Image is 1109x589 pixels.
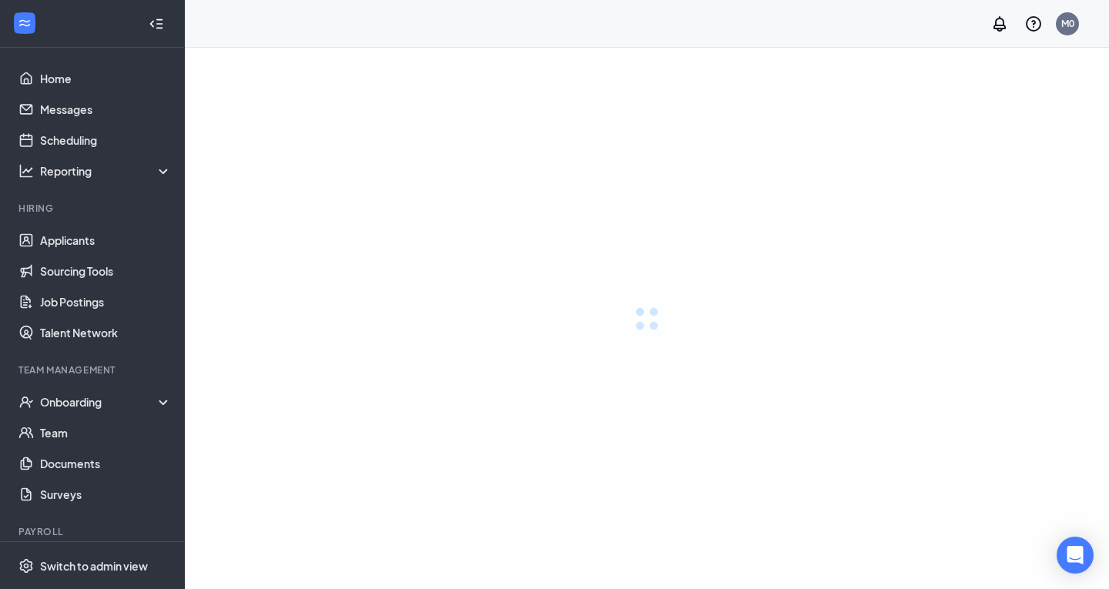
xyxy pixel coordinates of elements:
a: Sourcing Tools [40,256,172,286]
a: Documents [40,448,172,479]
a: Team [40,417,172,448]
div: Team Management [18,363,169,376]
div: M0 [1061,17,1074,30]
div: Open Intercom Messenger [1057,537,1094,574]
a: Messages [40,94,172,125]
div: Onboarding [40,394,173,410]
svg: UserCheck [18,394,34,410]
a: Applicants [40,225,172,256]
a: Talent Network [40,317,172,348]
svg: QuestionInfo [1024,15,1043,33]
svg: WorkstreamLogo [17,15,32,31]
div: Payroll [18,525,169,538]
svg: Notifications [990,15,1009,33]
a: Job Postings [40,286,172,317]
a: Home [40,63,172,94]
div: Reporting [40,163,173,179]
a: Surveys [40,479,172,510]
svg: Analysis [18,163,34,179]
a: Scheduling [40,125,172,156]
svg: Settings [18,558,34,574]
div: Hiring [18,202,169,215]
svg: Collapse [149,16,164,32]
div: Switch to admin view [40,558,148,574]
